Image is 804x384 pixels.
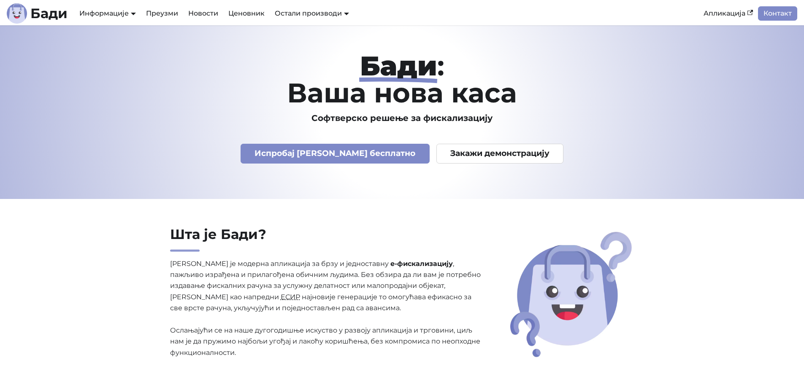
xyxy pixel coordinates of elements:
a: Контакт [758,6,797,21]
a: Апликација [698,6,758,21]
img: Лого [7,3,27,24]
abbr: Електронски систем за издавање рачуна [281,293,300,301]
a: Информације [79,9,136,17]
strong: Бади [360,49,437,82]
a: Остали производи [275,9,349,17]
a: Испробај [PERSON_NAME] бесплатно [241,144,430,164]
img: Шта је Бади? [507,229,635,360]
a: Новости [183,6,223,21]
h3: Софтверско решење за фискализацију [130,113,674,124]
h2: Шта је Бади? [170,226,482,252]
a: Преузми [141,6,183,21]
a: ЛогоБади [7,3,68,24]
p: [PERSON_NAME] је модерна апликација за брзу и једноставну , пажљиво израђена и прилагођена обични... [170,258,482,359]
h1: : Ваша нова каса [130,52,674,106]
a: Ценовник [223,6,270,21]
b: Бади [30,7,68,20]
strong: е-фискализацију [390,260,453,268]
a: Закажи демонстрацију [436,144,564,164]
